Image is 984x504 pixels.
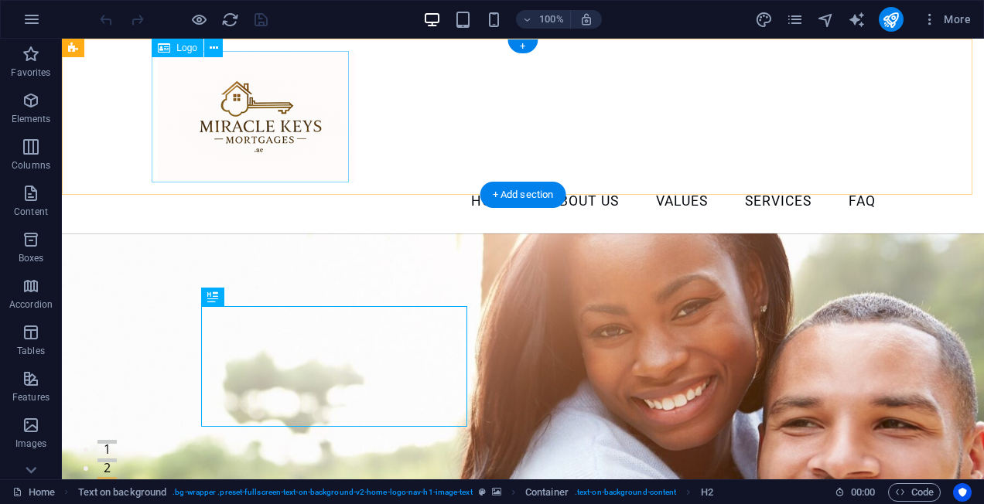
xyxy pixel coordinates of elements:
button: 100% [516,10,571,29]
span: : [862,486,864,498]
button: Code [888,483,941,502]
p: Tables [17,345,45,357]
p: Elements [12,113,51,125]
i: On resize automatically adjust zoom level to fit chosen device. [579,12,593,26]
h6: Session time [835,483,876,502]
button: 3 [36,438,55,442]
i: This element is a customizable preset [479,488,486,496]
div: + [507,39,538,53]
button: reload [220,10,239,29]
i: Design (Ctrl+Alt+Y) [755,11,773,29]
span: Click to select. Double-click to edit [701,483,713,502]
p: Columns [12,159,50,172]
i: AI Writer [848,11,866,29]
span: Click to select. Double-click to edit [525,483,569,502]
button: Usercentrics [953,483,972,502]
button: More [916,7,977,32]
i: This element contains a background [492,488,501,496]
div: + Add section [480,182,566,208]
span: Logo [176,43,197,53]
h6: 100% [539,10,564,29]
button: 2 [36,420,55,424]
button: 1 [36,401,55,405]
button: navigator [817,10,835,29]
p: Images [15,438,47,450]
i: Pages (Ctrl+Alt+S) [786,11,804,29]
span: . bg-wrapper .preset-fullscreen-text-on-background-v2-home-logo-nav-h1-image-text [173,483,472,502]
button: Click here to leave preview mode and continue editing [190,10,208,29]
span: Code [895,483,934,502]
a: Click to cancel selection. Double-click to open Pages [12,483,55,502]
i: Reload page [221,11,239,29]
button: design [755,10,774,29]
span: More [922,12,971,27]
button: pages [786,10,805,29]
nav: breadcrumb [78,483,713,502]
i: Navigator [817,11,835,29]
p: Accordion [9,298,53,311]
span: 00 00 [851,483,875,502]
p: Favorites [11,66,50,79]
i: Publish [882,11,900,29]
p: Features [12,391,50,404]
span: . text-on-background-content [575,483,677,502]
button: text_generator [848,10,866,29]
button: publish [879,7,904,32]
span: Click to select. Double-click to edit [78,483,167,502]
p: Boxes [19,252,44,264]
p: Content [14,206,48,218]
